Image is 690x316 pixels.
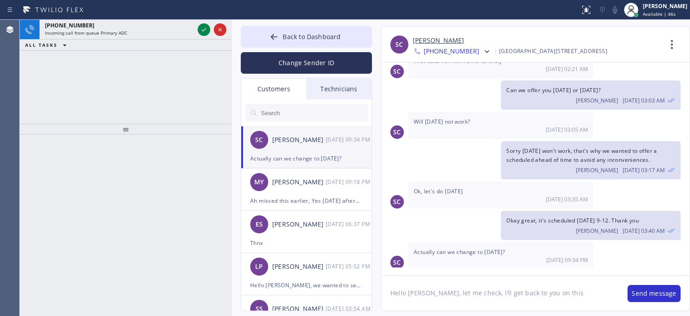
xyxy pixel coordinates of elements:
[576,227,618,235] span: [PERSON_NAME]
[45,30,127,36] span: Incoming call from queue Primary ADC
[408,242,593,269] div: 08/22/2025 9:34 AM
[250,280,363,290] div: Hello [PERSON_NAME], we wanted to see if we could offer you to reschedule your dryer vent replace...
[506,147,657,163] span: Sorry [DATE] won't work, that's why we wanted to offer a scheduled ahead of time to avoid any inc...
[506,217,639,224] span: Okay great, it's scheduled [DATE] 9-12. Thank you
[628,285,681,302] button: Send message
[623,97,665,104] span: [DATE] 03:03 AM
[241,52,372,74] button: Change Sender ID
[499,46,607,56] div: [GEOGRAPHIC_DATA][STREET_ADDRESS]
[643,2,687,10] div: [PERSON_NAME]
[546,126,588,134] span: [DATE] 03:05 AM
[408,112,593,139] div: 08/22/2025 9:05 AM
[609,4,621,16] button: Mute
[381,276,619,311] textarea: Hello [PERSON_NAME], let me check, I'll get back to you on this
[576,166,618,174] span: [PERSON_NAME]
[424,47,479,58] span: [PHONE_NUMBER]
[326,261,372,271] div: 08/22/2025 9:52 AM
[255,135,263,145] span: SC
[260,104,368,122] input: Search
[306,79,372,99] div: Technicians
[241,79,306,99] div: Customers
[501,141,681,179] div: 08/22/2025 9:17 AM
[546,65,588,73] span: [DATE] 02:21 AM
[414,187,463,195] span: Ok, let's do [DATE]
[414,118,470,125] span: Will [DATE] not work?
[395,40,403,50] span: SC
[393,67,401,77] span: SC
[272,219,326,230] div: [PERSON_NAME]
[241,26,372,48] button: Back to Dashboard
[272,177,326,187] div: [PERSON_NAME]
[414,57,502,65] span: That dues not work unfortunately
[20,40,75,50] button: ALL TASKS
[501,80,681,110] div: 08/22/2025 9:03 AM
[408,182,593,209] div: 08/22/2025 9:35 AM
[256,219,263,230] span: ES
[45,22,94,29] span: [PHONE_NUMBER]
[272,135,326,145] div: [PERSON_NAME]
[623,227,665,235] span: [DATE] 03:40 AM
[250,238,363,248] div: Thnx
[326,303,372,314] div: 08/22/2025 9:54 AM
[393,258,401,268] span: SC
[283,32,341,41] span: Back to Dashboard
[546,256,588,264] span: [DATE] 09:34 PM
[254,177,264,187] span: MY
[25,42,57,48] span: ALL TASKS
[393,127,401,138] span: SC
[256,304,263,314] span: SS
[501,211,681,240] div: 08/22/2025 9:40 AM
[546,196,588,203] span: [DATE] 03:35 AM
[255,262,263,272] span: LP
[413,36,464,46] a: [PERSON_NAME]
[643,11,676,17] span: Available | 46s
[214,23,226,36] button: Reject
[250,196,363,206] div: Ah missed this earlier, Yes [DATE] afternoon can work
[414,248,505,256] span: Actually can we change to [DATE]?
[326,219,372,229] div: 08/22/2025 9:37 AM
[272,304,326,314] div: [PERSON_NAME]
[198,23,210,36] button: Accept
[576,97,618,104] span: [PERSON_NAME]
[408,51,593,78] div: 08/21/2025 9:21 AM
[623,166,665,174] span: [DATE] 03:17 AM
[272,262,326,272] div: [PERSON_NAME]
[326,177,372,187] div: 08/22/2025 9:18 AM
[506,86,601,94] span: Can we offer you [DATE] or [DATE]?
[250,153,363,164] div: Actually can we change to [DATE]?
[326,134,372,145] div: 08/22/2025 9:34 AM
[393,197,401,207] span: SC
